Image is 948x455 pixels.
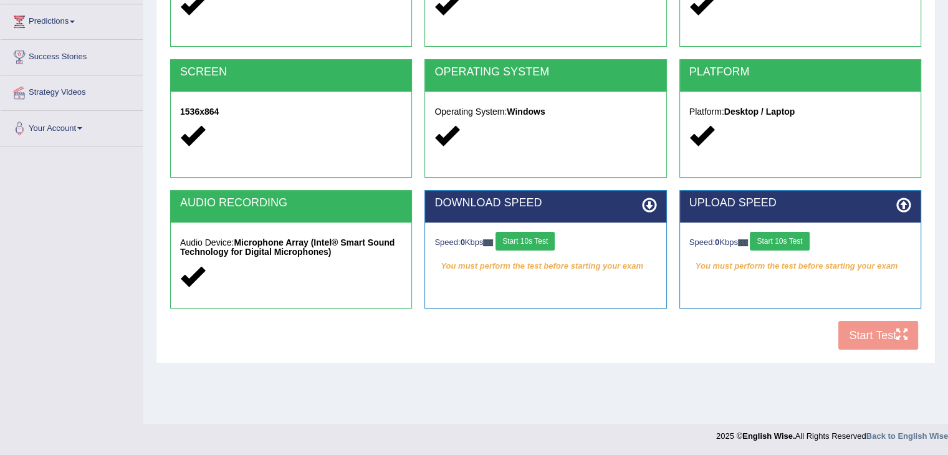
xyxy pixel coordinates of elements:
[724,107,795,117] strong: Desktop / Laptop
[1,4,143,36] a: Predictions
[689,232,911,254] div: Speed: Kbps
[461,237,465,247] strong: 0
[738,239,748,246] img: ajax-loader-fb-connection.gif
[716,424,948,442] div: 2025 © All Rights Reserved
[180,238,402,257] h5: Audio Device:
[434,107,656,117] h5: Operating System:
[742,431,795,441] strong: English Wise.
[750,232,809,251] button: Start 10s Test
[1,111,143,142] a: Your Account
[689,66,911,79] h2: PLATFORM
[1,75,143,107] a: Strategy Videos
[1,40,143,71] a: Success Stories
[180,197,402,209] h2: AUDIO RECORDING
[434,257,656,275] em: You must perform the test before starting your exam
[434,197,656,209] h2: DOWNLOAD SPEED
[689,257,911,275] em: You must perform the test before starting your exam
[180,107,219,117] strong: 1536x864
[715,237,719,247] strong: 0
[180,66,402,79] h2: SCREEN
[483,239,493,246] img: ajax-loader-fb-connection.gif
[866,431,948,441] a: Back to English Wise
[689,107,911,117] h5: Platform:
[507,107,545,117] strong: Windows
[434,232,656,254] div: Speed: Kbps
[496,232,555,251] button: Start 10s Test
[689,197,911,209] h2: UPLOAD SPEED
[434,66,656,79] h2: OPERATING SYSTEM
[180,237,395,257] strong: Microphone Array (Intel® Smart Sound Technology for Digital Microphones)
